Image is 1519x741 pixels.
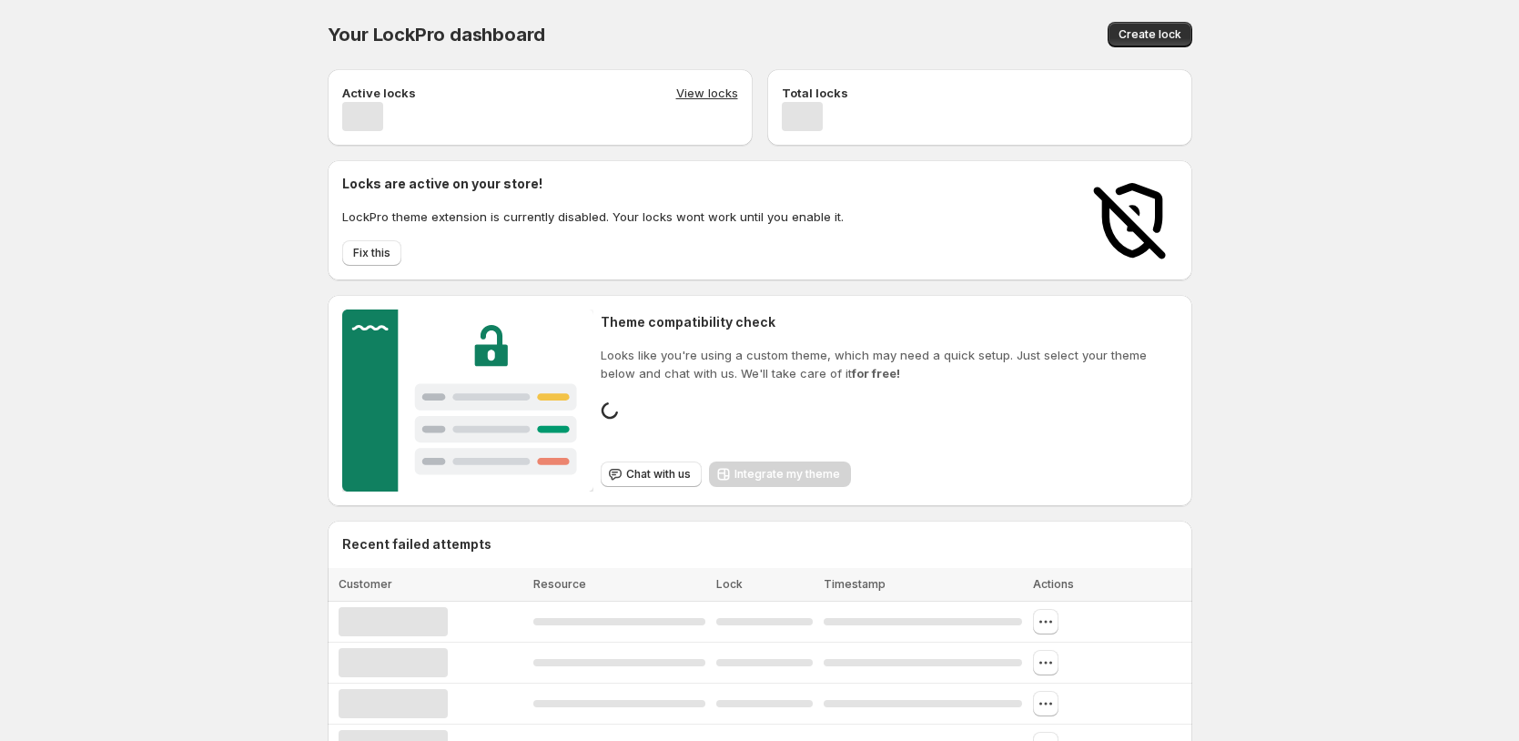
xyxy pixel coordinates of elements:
span: Customer [339,577,392,591]
button: Create lock [1108,22,1192,47]
span: Resource [533,577,586,591]
span: Lock [716,577,743,591]
img: Locks disabled [1087,175,1178,266]
h2: Recent failed attempts [342,535,491,553]
span: Create lock [1119,27,1181,42]
h2: Theme compatibility check [601,313,1177,331]
h2: Locks are active on your store! [342,175,844,193]
p: Active locks [342,84,416,102]
span: Timestamp [824,577,886,591]
span: Actions [1033,577,1074,591]
p: Total locks [782,84,848,102]
span: Fix this [353,246,390,260]
img: Customer support [342,310,594,492]
p: Looks like you're using a custom theme, which may need a quick setup. Just select your theme belo... [601,346,1177,382]
button: View locks [676,84,738,102]
strong: for free! [852,366,900,381]
span: Your LockPro dashboard [328,24,546,46]
p: LockPro theme extension is currently disabled. Your locks wont work until you enable it. [342,208,844,226]
span: Chat with us [626,467,691,482]
button: Chat with us [601,462,702,487]
button: Fix this [342,240,401,266]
